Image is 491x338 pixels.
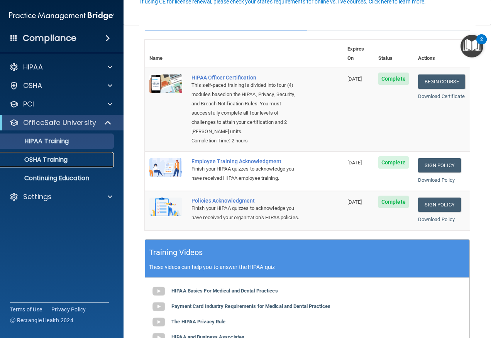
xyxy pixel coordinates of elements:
[9,63,112,72] a: HIPAA
[191,74,304,81] a: HIPAA Officer Certification
[23,100,34,109] p: PCI
[171,303,330,309] b: Payment Card Industry Requirements for Medical and Dental Practices
[378,196,409,208] span: Complete
[418,198,461,212] a: Sign Policy
[413,40,470,68] th: Actions
[343,40,374,68] th: Expires On
[191,136,304,145] div: Completion Time: 2 hours
[418,216,455,222] a: Download Policy
[10,306,42,313] a: Terms of Use
[9,118,112,127] a: OfficeSafe University
[23,33,76,44] h4: Compliance
[191,158,304,164] div: Employee Training Acknowledgment
[418,74,465,89] a: Begin Course
[191,204,304,222] div: Finish your HIPAA quizzes to acknowledge you have received your organization’s HIPAA policies.
[374,40,413,68] th: Status
[418,93,465,99] a: Download Certificate
[149,264,466,270] p: These videos can help you to answer the HIPAA quiz
[480,39,483,49] div: 2
[23,81,42,90] p: OSHA
[9,192,112,201] a: Settings
[5,156,68,164] p: OSHA Training
[357,283,482,314] iframe: Drift Widget Chat Controller
[9,100,112,109] a: PCI
[10,316,73,324] span: Ⓒ Rectangle Health 2024
[191,81,304,136] div: This self-paced training is divided into four (4) modules based on the HIPAA, Privacy, Security, ...
[23,192,52,201] p: Settings
[461,35,483,57] button: Open Resource Center, 2 new notifications
[347,160,362,166] span: [DATE]
[5,174,110,182] p: Continuing Education
[347,199,362,205] span: [DATE]
[191,164,304,183] div: Finish your HIPAA quizzes to acknowledge you have received HIPAA employee training.
[151,284,166,299] img: gray_youtube_icon.38fcd6cc.png
[151,314,166,330] img: gray_youtube_icon.38fcd6cc.png
[9,81,112,90] a: OSHA
[171,319,225,324] b: The HIPAA Privacy Rule
[191,198,304,204] div: Policies Acknowledgment
[9,8,114,24] img: PMB logo
[171,288,278,294] b: HIPAA Basics For Medical and Dental Practices
[23,63,43,72] p: HIPAA
[5,137,69,145] p: HIPAA Training
[149,246,203,259] h5: Training Videos
[378,73,409,85] span: Complete
[145,40,187,68] th: Name
[378,156,409,169] span: Complete
[418,177,455,183] a: Download Policy
[418,158,461,172] a: Sign Policy
[151,299,166,314] img: gray_youtube_icon.38fcd6cc.png
[51,306,86,313] a: Privacy Policy
[23,118,96,127] p: OfficeSafe University
[347,76,362,82] span: [DATE]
